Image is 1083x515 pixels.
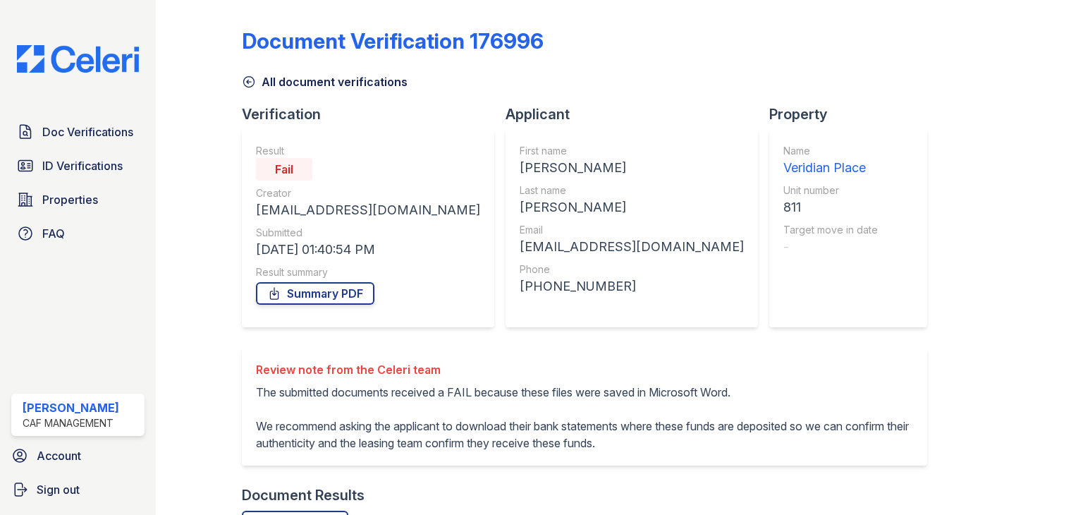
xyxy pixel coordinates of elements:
div: Name [783,144,878,158]
div: Creator [256,186,480,200]
div: Verification [242,104,506,124]
span: ID Verifications [42,157,123,174]
span: Account [37,447,81,464]
div: Unit number [783,183,878,198]
div: Review note from the Celeri team [256,361,913,378]
span: Doc Verifications [42,123,133,140]
a: Account [6,442,150,470]
div: CAF Management [23,416,119,430]
a: Sign out [6,475,150,504]
a: Properties [11,186,145,214]
a: FAQ [11,219,145,248]
div: Target move in date [783,223,878,237]
div: [DATE] 01:40:54 PM [256,240,480,260]
div: [PHONE_NUMBER] [520,277,744,296]
div: Last name [520,183,744,198]
div: 811 [783,198,878,217]
img: CE_Logo_Blue-a8612792a0a2168367f1c8372b55b34899dd931a85d93a1a3d3e32e68fde9ad4.png [6,45,150,73]
a: Summary PDF [256,282,374,305]
div: Applicant [506,104,769,124]
div: Veridian Place [783,158,878,178]
div: [PERSON_NAME] [23,399,119,416]
a: Name Veridian Place [783,144,878,178]
div: First name [520,144,744,158]
div: Phone [520,262,744,277]
span: Sign out [37,481,80,498]
p: The submitted documents received a FAIL because these files were saved in Microsoft Word. We reco... [256,384,913,452]
div: [EMAIL_ADDRESS][DOMAIN_NAME] [256,200,480,220]
div: Document Results [242,485,365,505]
div: Submitted [256,226,480,240]
div: Result [256,144,480,158]
a: Doc Verifications [11,118,145,146]
div: Result summary [256,265,480,279]
div: Document Verification 176996 [242,28,544,54]
div: Property [769,104,938,124]
div: [PERSON_NAME] [520,198,744,217]
a: All document verifications [242,73,408,90]
div: [EMAIL_ADDRESS][DOMAIN_NAME] [520,237,744,257]
div: Email [520,223,744,237]
div: [PERSON_NAME] [520,158,744,178]
div: Fail [256,158,312,181]
div: - [783,237,878,257]
a: ID Verifications [11,152,145,180]
span: Properties [42,191,98,208]
span: FAQ [42,225,65,242]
